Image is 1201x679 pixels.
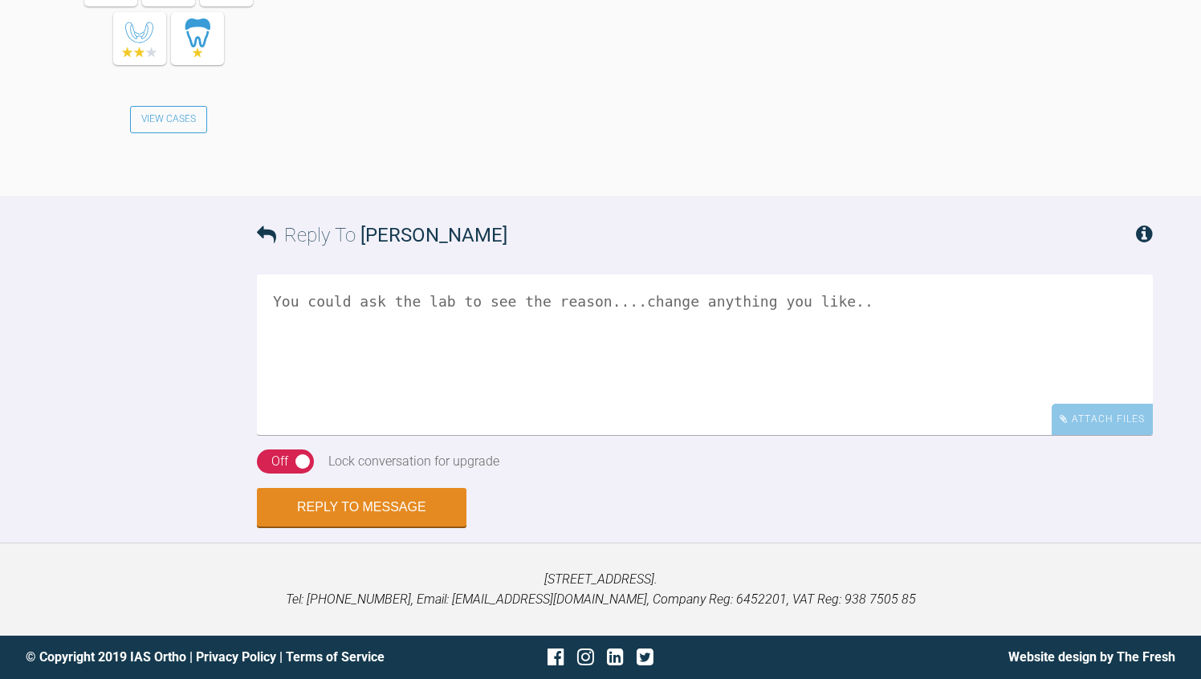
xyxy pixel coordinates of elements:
a: Terms of Service [286,649,385,665]
h3: Reply To [257,220,507,250]
div: Attach Files [1052,404,1153,435]
span: [PERSON_NAME] [360,224,507,246]
button: Reply to Message [257,488,466,527]
textarea: You could ask the lab to see the reason....change anything you like.. [257,274,1153,435]
a: View Cases [130,106,207,133]
div: © Copyright 2019 IAS Ortho | | [26,647,409,668]
a: Privacy Policy [196,649,276,665]
p: [STREET_ADDRESS]. Tel: [PHONE_NUMBER], Email: [EMAIL_ADDRESS][DOMAIN_NAME], Company Reg: 6452201,... [26,569,1175,610]
div: Off [271,451,288,472]
a: Website design by The Fresh [1008,649,1175,665]
div: Lock conversation for upgrade [328,451,499,472]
